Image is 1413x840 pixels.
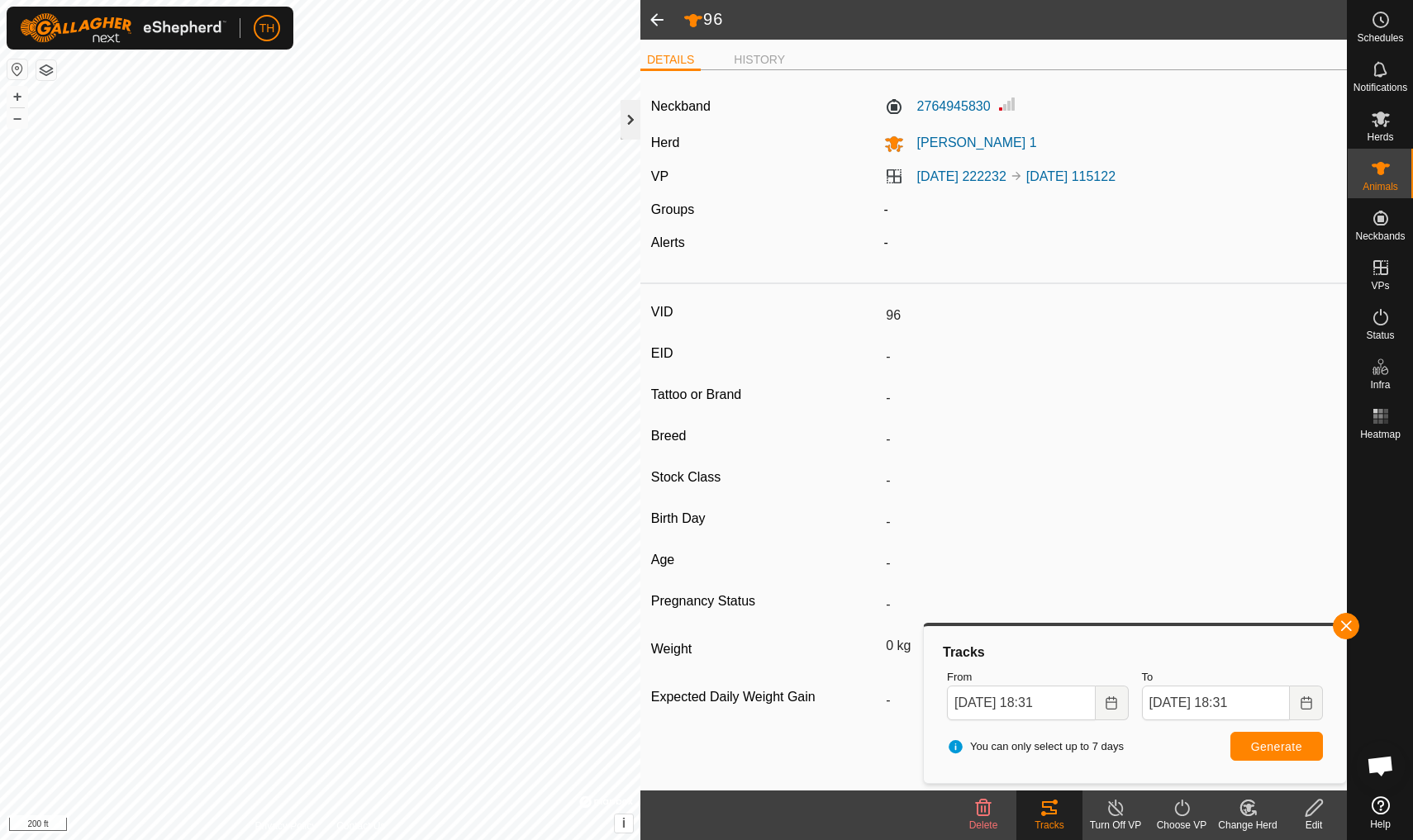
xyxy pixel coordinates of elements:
span: TH [259,20,275,37]
label: Pregnancy Status [651,591,879,612]
a: [DATE] 222232 [917,169,1006,183]
span: i [622,816,626,830]
label: To [1142,669,1324,686]
a: Help [1348,790,1413,836]
label: EID [651,343,879,364]
span: Herds [1367,132,1393,142]
button: Choose Date [1096,686,1129,720]
span: Heatmap [1360,429,1401,439]
button: Generate [1230,732,1323,761]
span: [PERSON_NAME] 1 [904,135,1037,149]
label: VP [651,169,668,183]
button: Reset Map [7,59,27,79]
label: Tattoo or Brand [651,384,879,406]
label: Breed [651,425,879,447]
img: to [1010,169,1023,183]
h2: 96 [683,9,1347,31]
label: VID [651,301,879,323]
label: From [947,669,1129,686]
span: Notifications [1354,83,1407,93]
div: Open chat [1356,741,1406,790]
button: Map Layers [36,60,56,80]
span: Neckbands [1355,231,1405,241]
span: Status [1366,330,1394,340]
a: [DATE] 115122 [1026,169,1116,183]
span: Infra [1370,380,1390,390]
img: Signal strength [997,94,1017,114]
span: VPs [1371,281,1389,291]
div: Change Herd [1215,818,1281,833]
div: - [878,233,1344,253]
span: Schedules [1357,33,1403,43]
label: 2764945830 [884,97,991,116]
label: Alerts [651,235,685,249]
div: Edit [1281,818,1347,833]
label: Birth Day [651,508,879,529]
span: Delete [969,819,998,831]
button: – [7,108,27,128]
span: Help [1370,819,1391,829]
div: - [878,200,1344,220]
label: Neckband [651,97,711,116]
label: Herd [651,135,680,149]
label: Weight [651,632,879,667]
span: Generate [1251,740,1302,753]
div: Choose VP [1149,818,1215,833]
li: HISTORY [727,51,792,69]
span: You can only select up to 7 days [947,738,1124,755]
li: DETAILS [640,51,701,71]
label: Age [651,549,879,571]
button: Choose Date [1290,686,1323,720]
label: Expected Daily Weight Gain [651,686,879,708]
span: Animals [1363,182,1398,192]
div: Tracks [940,643,1330,662]
button: i [615,814,633,833]
div: Tracks [1016,818,1082,833]
a: Privacy Policy [255,819,316,833]
label: Stock Class [651,467,879,488]
label: Groups [651,202,694,216]
div: Turn Off VP [1082,818,1149,833]
a: Contact Us [336,819,385,833]
img: Gallagher Logo [20,13,226,43]
button: + [7,87,27,107]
